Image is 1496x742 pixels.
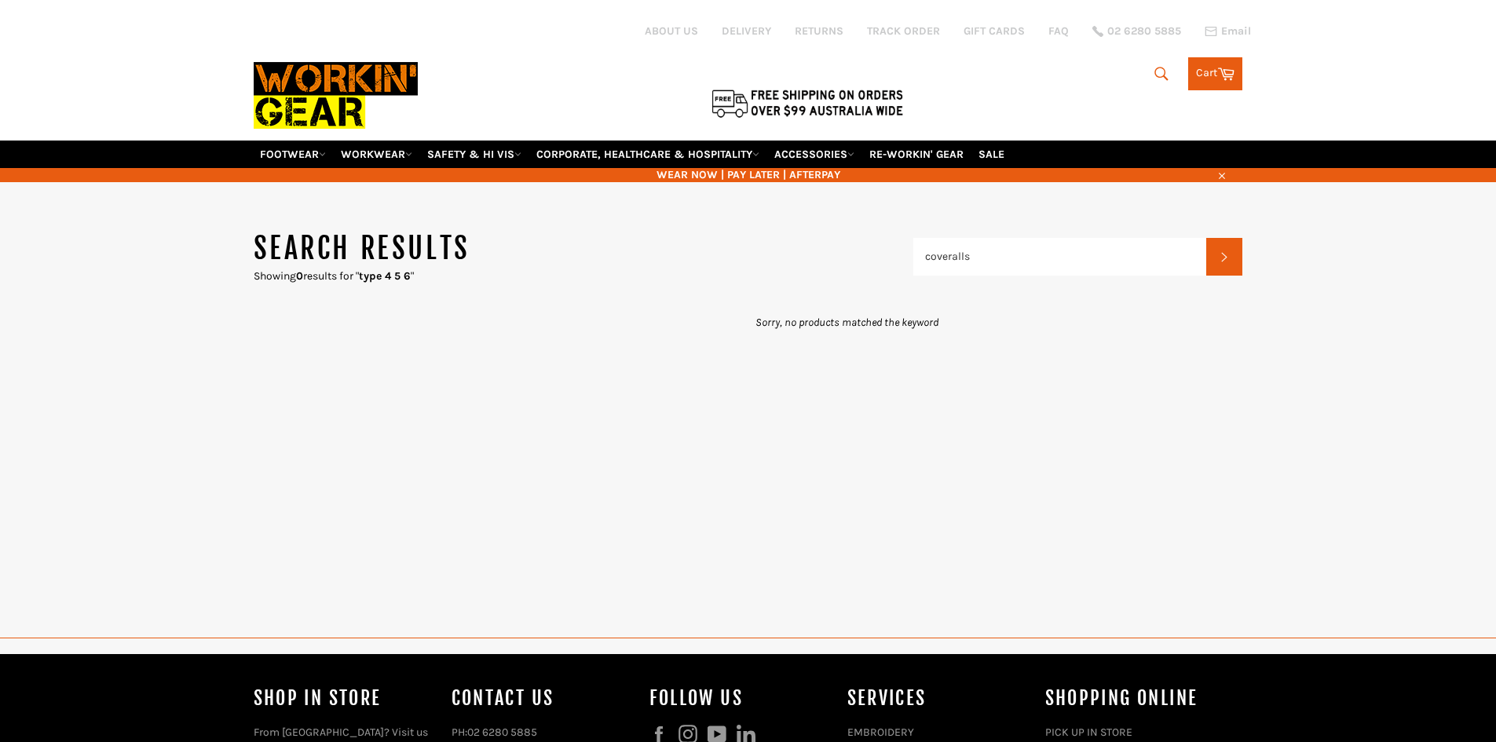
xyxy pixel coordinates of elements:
a: 02 6280 5885 [1092,26,1181,37]
h1: Search results [254,229,913,269]
span: WEAR NOW | PAY LATER | AFTERPAY [254,167,1243,182]
a: 02 6280 5885 [467,726,537,739]
a: EMBROIDERY [847,726,914,739]
a: ABOUT US [645,24,698,38]
h4: SHOPPING ONLINE [1045,685,1227,711]
a: FAQ [1048,24,1069,38]
a: RE-WORKIN' GEAR [863,141,970,168]
strong: type 4 5 6 [359,269,411,283]
a: CORPORATE, HEALTHCARE & HOSPITALITY [530,141,766,168]
a: SALE [972,141,1011,168]
p: PH: [452,725,634,740]
img: Flat $9.95 shipping Australia wide [709,86,905,119]
a: SAFETY & HI VIS [421,141,528,168]
h4: services [847,685,1030,711]
em: Sorry, no products matched the keyword [755,316,938,329]
a: GIFT CARDS [964,24,1025,38]
a: DELIVERY [722,24,771,38]
h4: Contact Us [452,685,634,711]
a: WORKWEAR [335,141,419,168]
p: Showing results for " " [254,269,913,283]
strong: 0 [296,269,303,283]
h4: Follow us [649,685,832,711]
a: FOOTWEAR [254,141,332,168]
a: ACCESSORIES [768,141,861,168]
a: Cart [1188,57,1242,90]
a: Email [1205,25,1251,38]
input: Search [913,238,1207,276]
a: RETURNS [795,24,843,38]
img: Workin Gear leaders in Workwear, Safety Boots, PPE, Uniforms. Australia's No.1 in Workwear [254,51,418,140]
a: TRACK ORDER [867,24,940,38]
a: PICK UP IN STORE [1045,726,1132,739]
span: 02 6280 5885 [1107,26,1181,37]
span: Email [1221,26,1251,37]
h4: Shop In Store [254,685,436,711]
